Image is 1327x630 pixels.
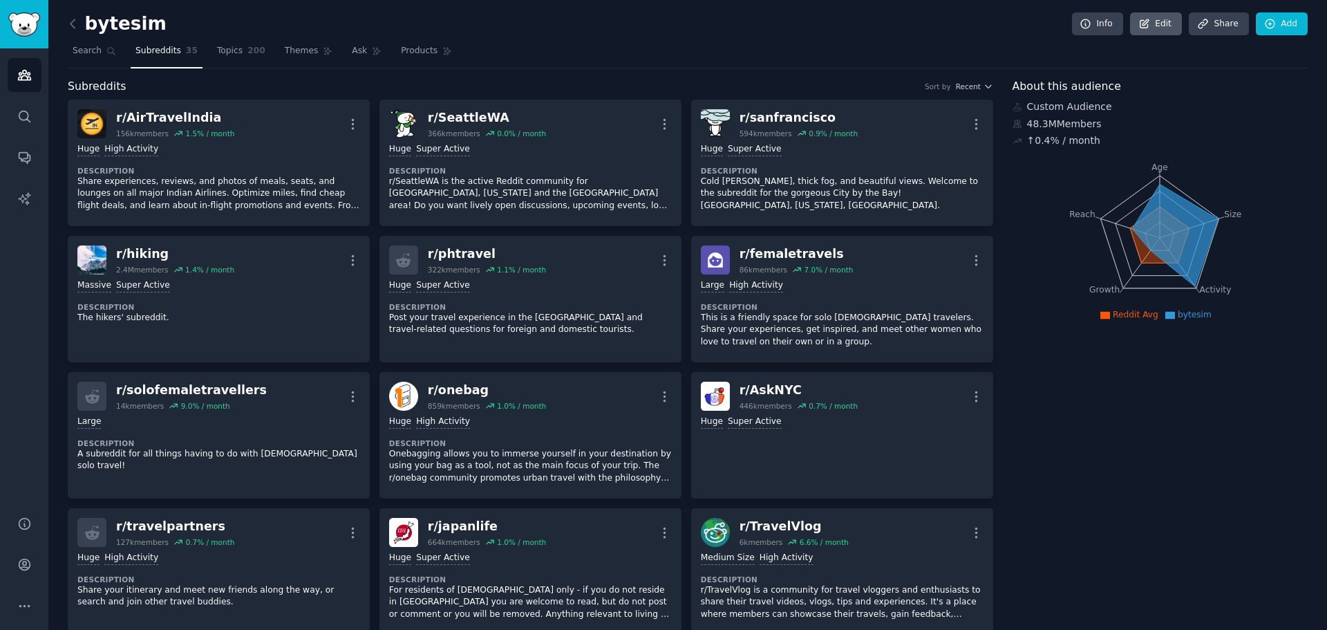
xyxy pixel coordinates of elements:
[740,265,787,275] div: 86k members
[185,265,234,275] div: 1.4 % / month
[135,45,181,57] span: Subreddits
[389,143,411,156] div: Huge
[77,176,360,212] p: Share experiences, reviews, and photos of meals, seats, and lounges on all major Indian Airlines....
[416,552,470,565] div: Super Active
[740,245,854,263] div: r/ femaletravels
[925,82,951,91] div: Sort by
[379,372,681,499] a: onebagr/onebag859kmembers1.0% / monthHugeHigh ActivityDescriptionOnebagging allows you to immerse...
[701,584,984,621] p: r/TravelVlog is a community for travel vloggers and enthusiasts to share their travel videos, vlo...
[68,40,121,68] a: Search
[428,129,480,138] div: 366k members
[416,279,470,293] div: Super Active
[740,537,783,547] div: 6k members
[131,40,203,68] a: Subreddits35
[428,518,546,535] div: r/ japanlife
[396,40,457,68] a: Products
[77,438,360,448] dt: Description
[956,82,981,91] span: Recent
[1027,133,1100,148] div: ↑ 0.4 % / month
[701,245,730,275] img: femaletravels
[1199,285,1231,295] tspan: Activity
[389,575,672,584] dt: Description
[497,129,546,138] div: 0.0 % / month
[217,45,243,57] span: Topics
[497,401,546,411] div: 1.0 % / month
[389,166,672,176] dt: Description
[116,265,169,275] div: 2.4M members
[497,537,546,547] div: 1.0 % / month
[428,401,480,411] div: 859k members
[428,382,546,399] div: r/ onebag
[389,448,672,485] p: Onebagging allows you to immerse yourself in your destination by using your bag as a tool, not as...
[389,416,411,429] div: Huge
[68,372,370,499] a: r/solofemaletravellers14kmembers9.0% / monthLargeDescriptionA subreddit for all things having to ...
[116,537,169,547] div: 127k members
[77,552,100,565] div: Huge
[1151,163,1168,172] tspan: Age
[1256,12,1308,36] a: Add
[73,45,102,57] span: Search
[428,109,546,127] div: r/ SeattleWA
[77,575,360,584] dt: Description
[691,372,993,499] a: AskNYCr/AskNYC446kmembers0.7% / monthHugeSuper Active
[389,312,672,336] p: Post your travel experience in the [GEOGRAPHIC_DATA] and travel-related questions for foreign and...
[68,236,370,362] a: hikingr/hiking2.4Mmembers1.4% / monthMassiveSuper ActiveDescriptionThe hikers' subreddit.
[701,302,984,312] dt: Description
[8,12,40,37] img: GummySearch logo
[77,109,106,138] img: AirTravelIndia
[800,537,849,547] div: 6.6 % / month
[379,236,681,362] a: r/phtravel322kmembers1.1% / monthHugeSuper ActiveDescriptionPost your travel experience in the [G...
[956,82,993,91] button: Recent
[428,245,546,263] div: r/ phtravel
[104,552,158,565] div: High Activity
[181,401,230,411] div: 9.0 % / month
[389,302,672,312] dt: Description
[1224,209,1241,219] tspan: Size
[701,176,984,212] p: Cold [PERSON_NAME], thick fog, and beautiful views. Welcome to the subreddit for the gorgeous Cit...
[1069,209,1095,219] tspan: Reach
[116,401,164,411] div: 14k members
[701,552,755,565] div: Medium Size
[804,265,853,275] div: 7.0 % / month
[379,100,681,226] a: SeattleWAr/SeattleWA366kmembers0.0% / monthHugeSuper ActiveDescriptionr/SeattleWA is the active R...
[729,279,783,293] div: High Activity
[1013,100,1308,114] div: Custom Audience
[740,518,849,535] div: r/ TravelVlog
[389,279,411,293] div: Huge
[116,518,234,535] div: r/ travelpartners
[389,438,672,448] dt: Description
[701,109,730,138] img: sanfrancisco
[691,100,993,226] a: sanfranciscor/sanfrancisco594kmembers0.9% / monthHugeSuper ActiveDescriptionCold [PERSON_NAME], t...
[497,265,546,275] div: 1.1 % / month
[701,143,723,156] div: Huge
[701,416,723,429] div: Huge
[760,552,813,565] div: High Activity
[809,401,858,411] div: 0.7 % / month
[185,129,234,138] div: 1.5 % / month
[416,143,470,156] div: Super Active
[389,382,418,411] img: onebag
[691,236,993,362] a: femaletravelsr/femaletravels86kmembers7.0% / monthLargeHigh ActivityDescriptionThis is a friendly...
[728,143,782,156] div: Super Active
[116,109,234,127] div: r/ AirTravelIndia
[77,245,106,275] img: hiking
[1072,12,1123,36] a: Info
[280,40,338,68] a: Themes
[68,100,370,226] a: AirTravelIndiar/AirTravelIndia156kmembers1.5% / monthHugeHigh ActivityDescriptionShare experience...
[186,45,198,57] span: 35
[428,265,480,275] div: 322k members
[1130,12,1182,36] a: Edit
[77,279,111,293] div: Massive
[68,78,126,95] span: Subreddits
[740,109,858,127] div: r/ sanfrancisco
[116,279,170,293] div: Super Active
[247,45,265,57] span: 200
[1189,12,1248,36] a: Share
[77,143,100,156] div: Huge
[347,40,386,68] a: Ask
[389,584,672,621] p: For residents of [DEMOGRAPHIC_DATA] only - if you do not reside in [GEOGRAPHIC_DATA] you are welc...
[116,382,267,399] div: r/ solofemaletravellers
[77,312,360,324] p: The hikers' subreddit.
[1013,117,1308,131] div: 48.3M Members
[389,552,411,565] div: Huge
